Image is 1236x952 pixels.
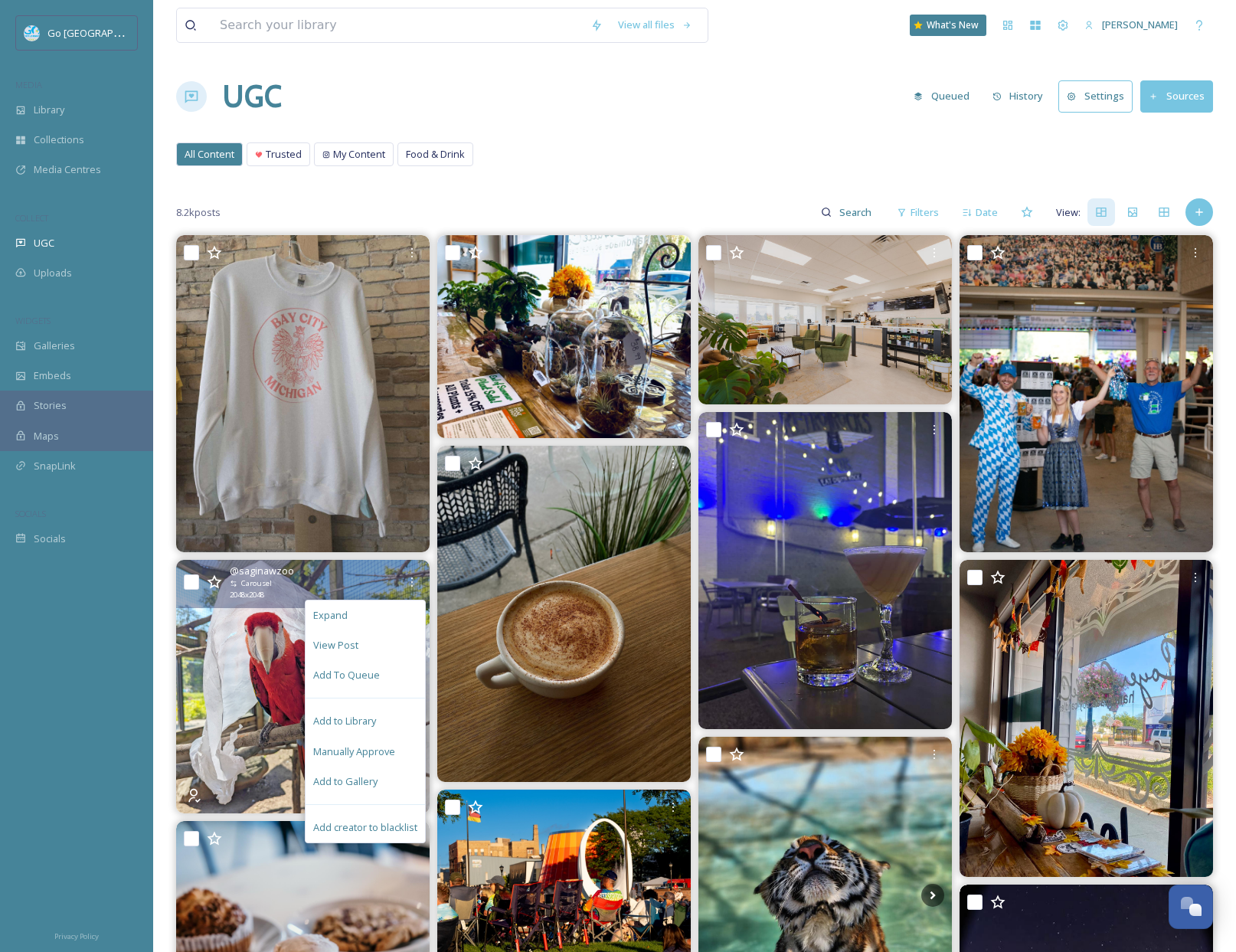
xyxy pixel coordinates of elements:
span: Trusted [266,147,302,162]
img: Good news, Saginaw friends! We’ve adjusted our hours to better serve you. Our Saginaw location is... [698,235,952,404]
a: Queued [906,81,985,111]
img: Happy Monday 🧡 The store is all dressed up for fall!(even if the weather hasn’t gotten the memo y... [960,560,1213,877]
button: Queued [906,81,977,111]
img: 👻 Goose is getting ready for Zoo Boo this October, by trying out her new ghost costume 😅🦜 🎃 Don't... [176,560,430,813]
button: Open Chat [1169,885,1213,929]
span: My Content [333,147,385,162]
span: Filters [911,205,939,220]
span: Manually Approve [313,744,395,759]
span: Collections [34,132,84,147]
a: Settings [1058,80,1140,112]
a: UGC [222,74,282,119]
span: UGC [34,236,54,250]
span: Privacy Policy [54,931,99,941]
span: SOCIALS [15,508,46,519]
button: Sources [1140,80,1213,112]
img: Shop end of summer deals now 💚 All plants, accessories, plant bar items, terrariums, macramé, and... [437,235,691,438]
a: What's New [910,15,986,36]
span: Add to Library [313,714,376,728]
span: Add creator to blacklist [313,820,417,835]
span: View: [1056,205,1081,220]
button: History [985,81,1051,111]
span: SnapLink [34,459,76,473]
span: Carousel [241,578,272,589]
span: Add To Queue [313,668,380,682]
img: GoGreatLogo_MISkies_RegionalTrails%20%281%29.png [25,25,40,41]
input: Search [832,197,881,227]
span: 8.2k posts [176,205,221,220]
img: Willkommen to the only officially sanctioned Oktoberfest outside of Munich! 🍻 Celebrate Frankenmu... [960,235,1213,552]
span: Go [GEOGRAPHIC_DATA] [47,25,161,40]
span: @ saginawzoo [230,564,294,578]
span: MEDIA [15,79,42,90]
span: Date [976,205,998,220]
span: COLLECT [15,212,48,224]
span: Socials [34,532,66,546]
img: 🍂Fall drinks are back and better than ever!🍂 While there’s not quite a chill in the air just yet ... [698,412,952,729]
span: Add to Gallery [313,774,378,789]
span: Expand [313,608,348,623]
span: Uploads [34,266,72,280]
span: Media Centres [34,162,101,177]
span: Stories [34,398,67,413]
span: Embeds [34,368,71,383]
span: 2048 x 2048 [230,590,264,600]
span: [PERSON_NAME] [1102,18,1178,31]
span: Maps [34,429,59,443]
a: Privacy Policy [54,926,99,944]
a: View all files [610,10,700,40]
img: 🍂✨ Fall is almost here, time to get cozy! ✨🍂 Stay warm in style with a Golden Gallery sweatshirt.... [176,235,430,552]
span: View Post [313,638,358,653]
a: History [985,81,1059,111]
input: Search your library [212,8,583,42]
span: Library [34,103,64,117]
span: Galleries [34,339,75,353]
a: [PERSON_NAME] [1077,10,1185,40]
img: Are you ready for pumpkin spice? 🙋‍♀️We definitely are!! Check back tomorrow to see what we’ve cr... [437,446,691,782]
span: All Content [185,147,234,162]
span: Food & Drink [406,147,465,162]
span: WIDGETS [15,315,51,326]
button: Settings [1058,80,1133,112]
